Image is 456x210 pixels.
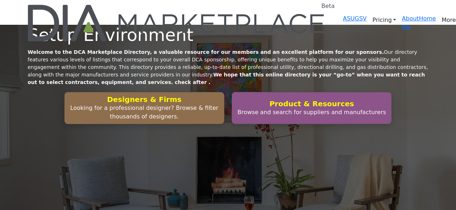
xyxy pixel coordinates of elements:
a: Home [419,15,436,22]
p: Looking for a professional designer? Browse & filter thousands of designers. [67,104,222,121]
h6: Beta [321,3,335,9]
strong: Welcome to the DCA Marketplace Directory, a valuable resource for our members and an excellent pl... [28,49,384,55]
h2: Product & Resources [234,99,389,108]
a: Pricing [367,14,402,26]
button: Designers & Firms Looking for a professional designer? Browse & filter thousands of designers. [64,92,224,124]
p: Browse and search for suppliers and manufacturers [234,108,389,117]
button: Product & Resources Browse and search for suppliers and manufacturers [232,92,392,124]
p: Our directory features various levels of listings that correspond to your overall DCA sponsorship... [28,48,428,86]
a: Beta [28,5,326,41]
a: ASUGSV [343,15,367,22]
h2: Designers & Firms [67,95,222,104]
a: About Me [402,15,419,31]
img: Site Logo [28,5,326,41]
strong: We hope that this online directory is your “go-to” when you want to reach out to select contracto... [28,72,425,85]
